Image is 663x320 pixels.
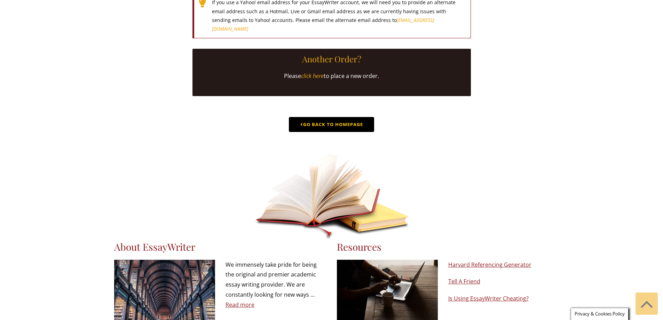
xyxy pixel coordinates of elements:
[284,72,379,80] span: Please to place a new order.
[301,72,324,80] a: click here
[212,17,434,32] a: [EMAIL_ADDRESS][DOMAIN_NAME]
[575,311,625,317] span: Privacy & Cookies Policy
[114,241,215,253] h3: About EssayWriter
[448,295,529,302] a: Is Using EssayWriter Cheating?
[226,301,254,309] a: Read more
[337,241,438,253] h3: Resources
[448,261,531,268] a: Harvard Referencing Generator
[226,260,326,310] p: We immensely take pride for being the original and premier academic essay writing provider. We ar...
[448,278,480,285] a: Tell A Friend
[289,117,374,132] a: Go Back to Homepage
[254,152,409,241] img: landing-book.png
[198,54,466,64] h5: Another Order?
